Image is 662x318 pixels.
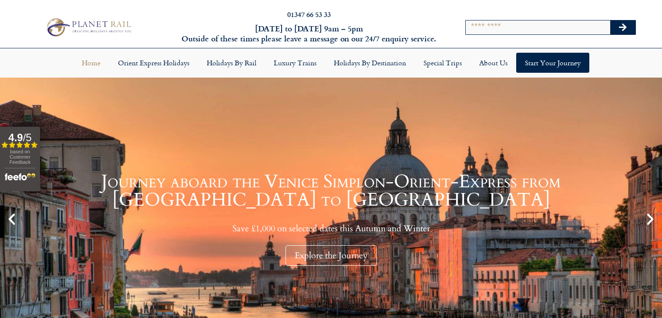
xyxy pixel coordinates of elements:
[415,53,470,73] a: Special Trips
[286,245,377,266] div: Explore the Journey
[4,212,19,227] div: Previous slide
[22,173,640,209] h1: Journey aboard the Venice Simplon-Orient-Express from [GEOGRAPHIC_DATA] to [GEOGRAPHIC_DATA]
[470,53,516,73] a: About Us
[610,20,635,34] button: Search
[4,53,658,73] nav: Menu
[265,53,325,73] a: Luxury Trains
[287,9,331,19] a: 01347 66 53 33
[643,212,658,227] div: Next slide
[43,16,134,38] img: Planet Rail Train Holidays Logo
[325,53,415,73] a: Holidays by Destination
[109,53,198,73] a: Orient Express Holidays
[73,53,109,73] a: Home
[516,53,589,73] a: Start your Journey
[179,24,439,44] h6: [DATE] to [DATE] 9am – 5pm Outside of these times please leave a message on our 24/7 enquiry serv...
[198,53,265,73] a: Holidays by Rail
[22,223,640,234] p: Save £1,000 on selected dates this Autumn and Winter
